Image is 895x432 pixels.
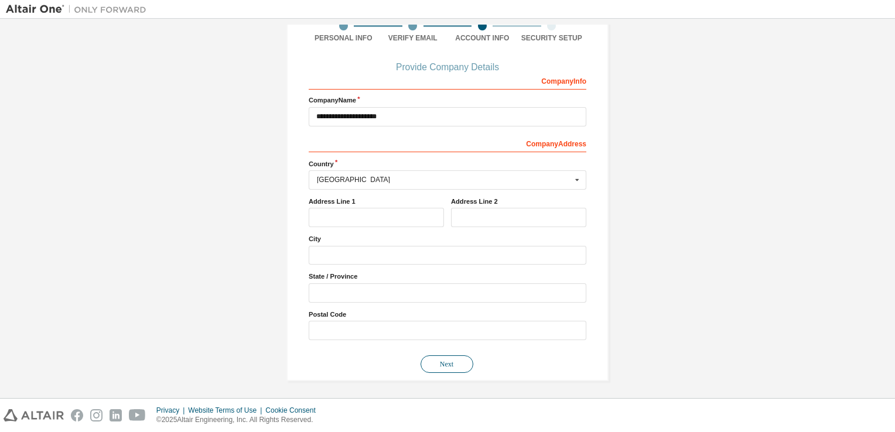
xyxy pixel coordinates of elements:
div: Website Terms of Use [188,406,265,415]
label: Postal Code [309,310,586,319]
label: Country [309,159,586,169]
div: Personal Info [309,33,378,43]
div: [GEOGRAPHIC_DATA] [317,176,572,183]
img: Altair One [6,4,152,15]
label: City [309,234,586,244]
div: Privacy [156,406,188,415]
label: Address Line 2 [451,197,586,206]
label: Address Line 1 [309,197,444,206]
img: youtube.svg [129,409,146,421]
div: Account Info [448,33,517,43]
label: Company Name [309,95,586,105]
div: Company Info [309,71,586,90]
img: facebook.svg [71,409,83,421]
div: Verify Email [378,33,448,43]
p: © 2025 Altair Engineering, Inc. All Rights Reserved. [156,415,323,425]
button: Next [421,355,473,373]
img: linkedin.svg [110,409,122,421]
div: Provide Company Details [309,64,586,71]
img: altair_logo.svg [4,409,64,421]
div: Security Setup [517,33,587,43]
div: Cookie Consent [265,406,322,415]
img: instagram.svg [90,409,103,421]
label: State / Province [309,272,586,281]
div: Company Address [309,133,586,152]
